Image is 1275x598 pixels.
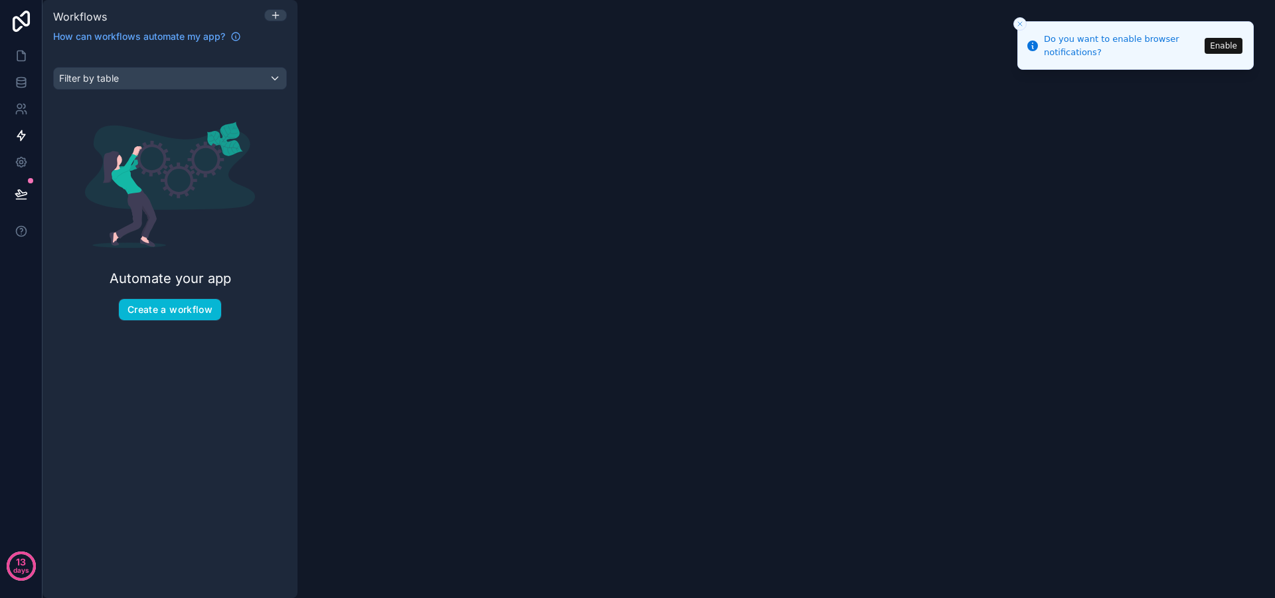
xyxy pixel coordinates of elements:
[1205,38,1242,54] button: Enable
[1013,17,1027,31] button: Close toast
[53,30,225,43] span: How can workflows automate my app?
[53,10,107,23] span: Workflows
[16,555,26,569] p: 13
[13,561,29,579] p: days
[1044,33,1201,58] div: Do you want to enable browser notifications?
[48,30,246,43] a: How can workflows automate my app?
